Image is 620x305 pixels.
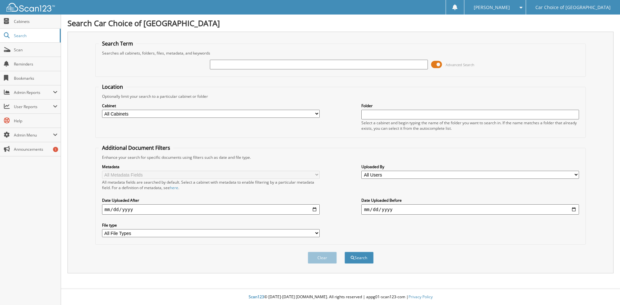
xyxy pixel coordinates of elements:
div: Select a cabinet and begin typing the name of the folder you want to search in. If the name match... [361,120,579,131]
span: Admin Reports [14,90,53,95]
label: Cabinet [102,103,320,108]
div: 1 [53,147,58,152]
legend: Additional Document Filters [99,144,173,151]
button: Clear [308,252,337,264]
span: Admin Menu [14,132,53,138]
img: scan123-logo-white.svg [6,3,55,12]
span: Help [14,118,57,124]
span: Reminders [14,61,57,67]
label: Uploaded By [361,164,579,169]
span: Announcements [14,147,57,152]
label: Date Uploaded After [102,198,320,203]
input: end [361,204,579,215]
span: Scan [14,47,57,53]
label: File type [102,222,320,228]
legend: Location [99,83,126,90]
span: [PERSON_NAME] [474,5,510,9]
div: Optionally limit your search to a particular cabinet or folder [99,94,583,99]
label: Date Uploaded Before [361,198,579,203]
label: Folder [361,103,579,108]
span: Search [14,33,57,38]
span: Scan123 [249,294,264,300]
div: Enhance your search for specific documents using filters such as date and file type. [99,155,583,160]
input: start [102,204,320,215]
button: Search [345,252,374,264]
span: User Reports [14,104,53,109]
span: Cabinets [14,19,57,24]
span: Advanced Search [446,62,474,67]
iframe: Chat Widget [588,274,620,305]
div: Searches all cabinets, folders, files, metadata, and keywords [99,50,583,56]
span: Car Choice of [GEOGRAPHIC_DATA] [535,5,611,9]
a: Privacy Policy [408,294,433,300]
h1: Search Car Choice of [GEOGRAPHIC_DATA] [67,18,614,28]
span: Bookmarks [14,76,57,81]
a: here [170,185,178,190]
legend: Search Term [99,40,136,47]
label: Metadata [102,164,320,169]
div: All metadata fields are searched by default. Select a cabinet with metadata to enable filtering b... [102,179,320,190]
div: © [DATE]-[DATE] [DOMAIN_NAME]. All rights reserved | appg01-scan123-com | [61,289,620,305]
